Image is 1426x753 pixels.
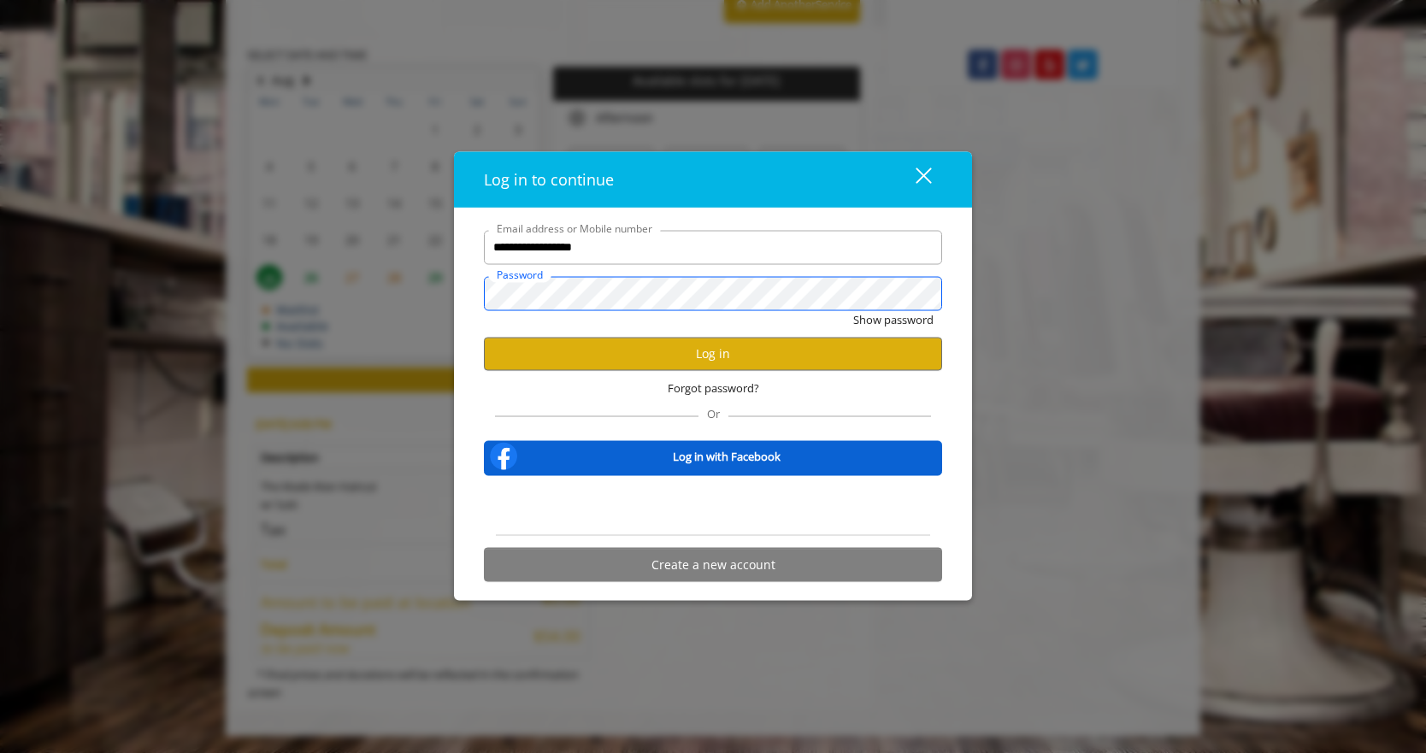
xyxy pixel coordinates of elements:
[488,266,551,282] label: Password
[484,230,942,264] input: Email address or Mobile number
[627,487,800,525] iframe: Sign in with Google Button
[484,168,614,189] span: Log in to continue
[673,448,781,466] b: Log in with Facebook
[884,162,942,197] button: close dialog
[484,276,942,310] input: Password
[896,167,930,192] div: close dialog
[488,220,661,236] label: Email address or Mobile number
[484,548,942,581] button: Create a new account
[698,406,728,421] span: Or
[668,379,759,397] span: Forgot password?
[486,439,521,474] img: facebook-logo
[484,337,942,370] button: Log in
[853,310,934,328] button: Show password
